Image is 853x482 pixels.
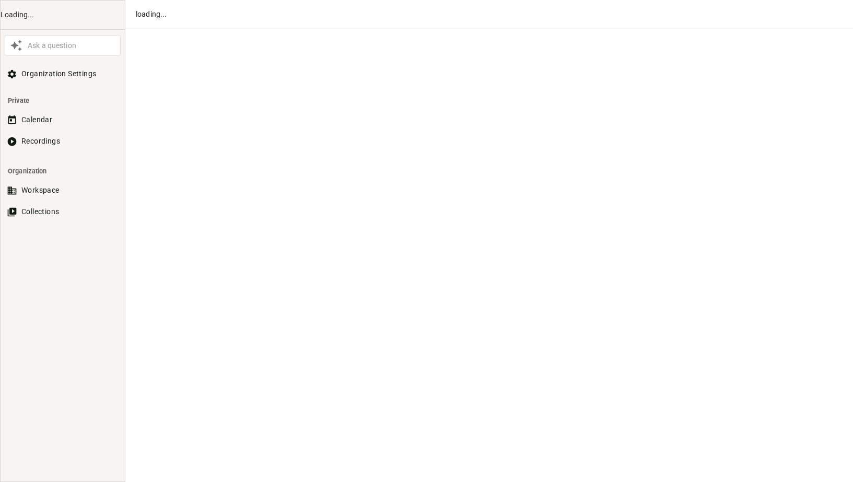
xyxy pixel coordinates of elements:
[136,9,837,20] div: loading...
[25,40,118,51] div: Ask a question
[1,9,125,20] div: Loading...
[5,132,121,151] button: Recordings
[7,37,25,54] button: Awesile Icon
[5,202,121,221] button: Collections
[5,161,121,181] li: Organization
[5,110,121,130] button: Calendar
[5,181,121,200] button: Workspace
[5,91,121,110] li: Private
[5,64,121,84] button: Organization Settings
